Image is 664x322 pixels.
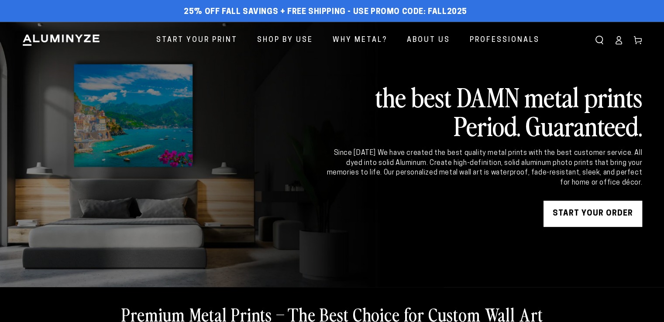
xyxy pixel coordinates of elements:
[590,31,609,50] summary: Search our site
[407,34,450,47] span: About Us
[333,34,387,47] span: Why Metal?
[251,29,320,52] a: Shop By Use
[184,7,467,17] span: 25% off FALL Savings + Free Shipping - Use Promo Code: FALL2025
[22,34,100,47] img: Aluminyze
[544,201,642,227] a: START YOUR Order
[326,29,394,52] a: Why Metal?
[400,29,457,52] a: About Us
[463,29,546,52] a: Professionals
[325,148,642,188] div: Since [DATE] We have created the best quality metal prints with the best customer service. All dy...
[325,82,642,140] h2: the best DAMN metal prints Period. Guaranteed.
[150,29,244,52] a: Start Your Print
[470,34,540,47] span: Professionals
[257,34,313,47] span: Shop By Use
[156,34,237,47] span: Start Your Print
